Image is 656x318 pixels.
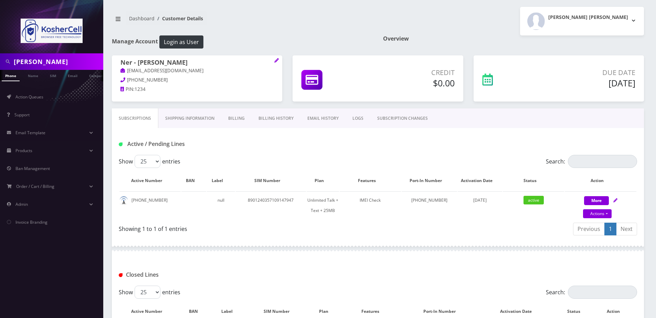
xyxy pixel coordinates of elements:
a: [EMAIL_ADDRESS][DOMAIN_NAME] [120,67,203,74]
input: Search: [568,286,637,299]
a: Actions [583,209,612,218]
td: [PHONE_NUMBER] [402,191,457,219]
td: null [207,191,235,219]
a: PIN: [120,86,135,93]
th: BAN: activate to sort column ascending [181,171,206,191]
span: [PHONE_NUMBER] [127,77,168,83]
h1: Overview [383,35,644,42]
th: Plan: activate to sort column ascending [307,171,339,191]
h1: Closed Lines [119,272,285,278]
th: Active Number: activate to sort column ascending [119,171,181,191]
button: More [584,196,609,205]
a: LOGS [346,108,370,128]
td: Unlimited Talk + Text + 25MB [307,191,339,219]
select: Showentries [135,286,160,299]
th: Status: activate to sort column ascending [503,171,564,191]
th: Label: activate to sort column ascending [207,171,235,191]
label: Search: [546,286,637,299]
input: Search: [568,155,637,168]
span: Action Queues [15,94,43,100]
span: 1234 [135,86,146,92]
a: SIM [46,70,60,81]
button: [PERSON_NAME] [PERSON_NAME] [520,7,644,35]
h1: Manage Account [112,35,373,49]
a: Shipping Information [158,108,221,128]
span: Products [15,148,32,153]
a: Next [616,223,637,235]
td: 8901240357109147947 [236,191,306,219]
input: Search in Company [14,55,102,68]
th: Action: activate to sort column ascending [565,171,636,191]
span: Support [14,112,30,118]
label: Show entries [119,155,180,168]
a: Previous [573,223,605,235]
div: IMEI Check [340,195,401,205]
span: Order / Cart / Billing [16,183,54,189]
a: Phone [2,70,20,81]
span: [DATE] [473,197,487,203]
a: Email [64,70,81,81]
label: Search: [546,155,637,168]
th: Features: activate to sort column ascending [340,171,401,191]
h1: Active / Pending Lines [119,141,285,147]
span: Ban Management [15,166,50,171]
span: Email Template [15,130,45,136]
th: Activation Date: activate to sort column ascending [458,171,502,191]
span: active [523,196,544,204]
th: Port-In Number: activate to sort column ascending [402,171,457,191]
img: default.png [119,196,128,205]
p: Credit [369,67,454,78]
span: Admin [15,201,28,207]
nav: breadcrumb [112,11,373,31]
a: Company [86,70,109,81]
h2: [PERSON_NAME] [PERSON_NAME] [548,14,628,20]
td: [PHONE_NUMBER] [119,191,181,219]
th: SIM Number: activate to sort column ascending [236,171,306,191]
a: Login as User [158,38,203,45]
a: Dashboard [129,15,155,22]
a: Subscriptions [112,108,158,128]
img: KosherCell [21,19,83,43]
select: Showentries [135,155,160,168]
img: Active / Pending Lines [119,142,123,146]
h5: [DATE] [537,78,635,88]
a: 1 [604,223,616,235]
a: SUBSCRIPTION CHANGES [370,108,435,128]
h5: $0.00 [369,78,454,88]
h1: Ner - [PERSON_NAME] [120,59,274,67]
button: Login as User [159,35,203,49]
label: Show entries [119,286,180,299]
div: Showing 1 to 1 of 1 entries [119,222,373,233]
a: Billing History [252,108,300,128]
span: Invoice Branding [15,219,47,225]
p: Due Date [537,67,635,78]
img: Closed Lines [119,273,123,277]
li: Customer Details [155,15,203,22]
a: EMAIL HISTORY [300,108,346,128]
a: Billing [221,108,252,128]
a: Name [24,70,42,81]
